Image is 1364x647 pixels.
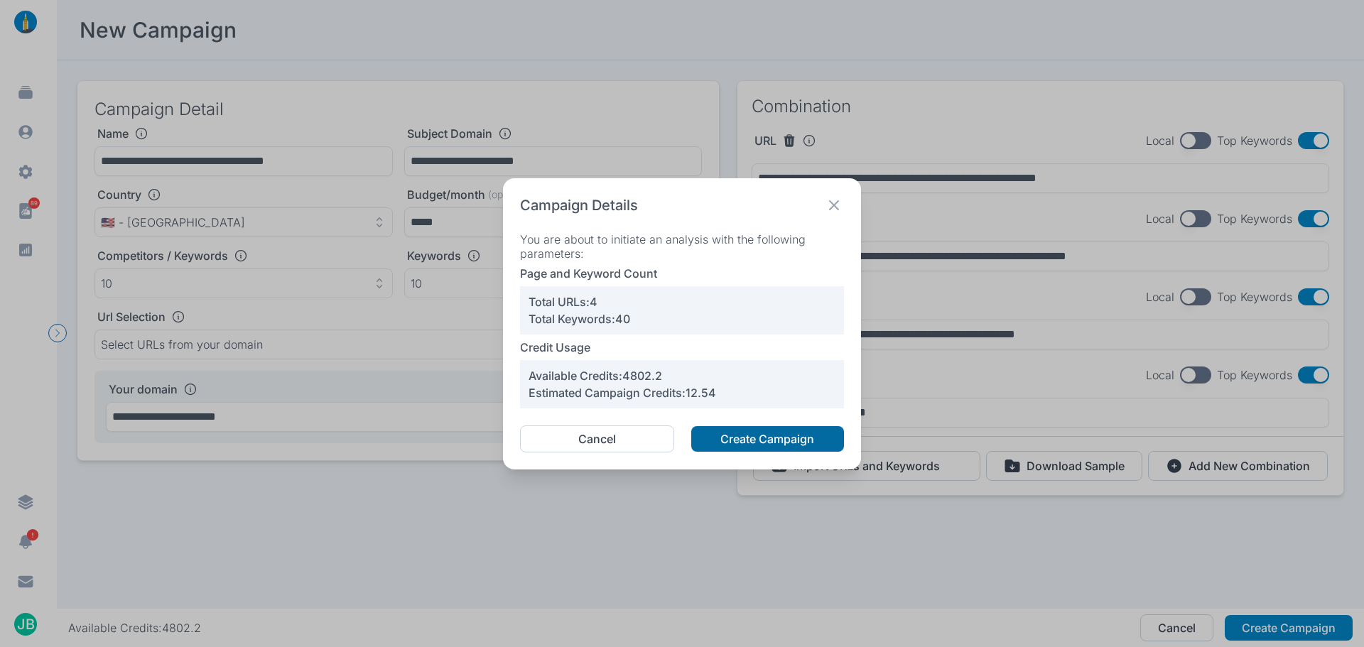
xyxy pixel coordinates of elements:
[691,426,844,452] button: Create Campaign
[520,195,638,215] h2: Campaign Details
[520,340,844,360] p: Credit Usage
[529,295,835,309] p: Total URLs: 4
[529,386,835,400] p: Estimated Campaign Credits: 12.54
[529,369,835,383] p: Available Credits: 4802.2
[520,266,844,286] p: Page and Keyword Count
[529,312,835,326] p: Total Keywords: 40
[520,232,844,261] p: You are about to initiate an analysis with the following parameters:
[520,425,674,452] button: Cancel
